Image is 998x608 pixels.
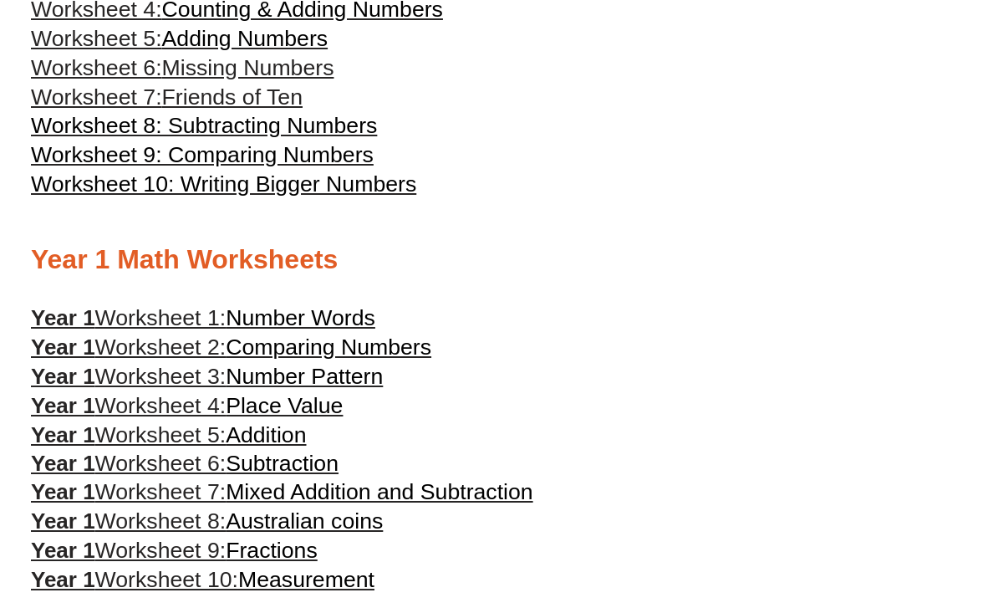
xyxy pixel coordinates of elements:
[226,365,383,390] span: Number Pattern
[31,27,328,52] a: Worksheet 5:Adding Numbers
[31,85,162,110] span: Worksheet 7:
[31,243,967,278] h2: Year 1 Math Worksheets
[31,143,374,168] a: Worksheet 9: Comparing Numbers
[711,419,998,608] iframe: Chat Widget
[31,423,307,448] a: Year 1Worksheet 5:Addition
[95,509,227,534] span: Worksheet 8:
[31,306,375,331] a: Year 1Worksheet 1:Number Words
[226,509,383,534] span: Australian coins
[95,306,227,331] span: Worksheet 1:
[226,423,306,448] span: Addition
[226,539,318,564] span: Fractions
[238,568,374,593] span: Measurement
[226,335,431,360] span: Comparing Numbers
[95,365,227,390] span: Worksheet 3:
[95,452,227,477] span: Worksheet 6:
[162,27,328,52] span: Adding Numbers
[95,568,238,593] span: Worksheet 10:
[31,56,162,81] span: Worksheet 6:
[31,509,383,534] a: Year 1Worksheet 8:Australian coins
[226,394,343,419] span: Place Value
[31,56,334,81] a: Worksheet 6:Missing Numbers
[31,365,383,390] a: Year 1Worksheet 3:Number Pattern
[162,56,334,81] span: Missing Numbers
[31,452,339,477] a: Year 1Worksheet 6:Subtraction
[95,480,227,505] span: Worksheet 7:
[31,27,162,52] span: Worksheet 5:
[31,394,343,419] a: Year 1Worksheet 4:Place Value
[31,114,377,139] a: Worksheet 8: Subtracting Numbers
[95,335,227,360] span: Worksheet 2:
[31,335,431,360] a: Year 1Worksheet 2:Comparing Numbers
[31,85,303,110] a: Worksheet 7:Friends of Ten
[31,568,374,593] a: Year 1Worksheet 10:Measurement
[95,423,227,448] span: Worksheet 5:
[226,306,375,331] span: Number Words
[31,480,533,505] a: Year 1Worksheet 7:Mixed Addition and Subtraction
[226,452,339,477] span: Subtraction
[226,480,533,505] span: Mixed Addition and Subtraction
[162,85,303,110] span: Friends of Ten
[31,539,318,564] a: Year 1Worksheet 9:Fractions
[31,172,416,197] a: Worksheet 10: Writing Bigger Numbers
[95,394,227,419] span: Worksheet 4:
[95,539,227,564] span: Worksheet 9:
